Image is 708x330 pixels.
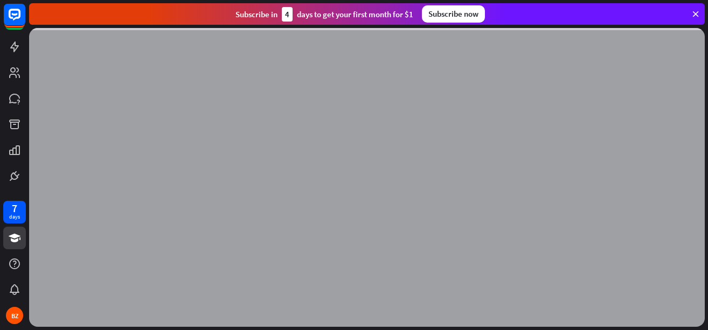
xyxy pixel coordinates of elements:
div: Subscribe in days to get your first month for $1 [235,7,413,22]
a: 7 days [3,201,26,223]
div: 7 [12,203,17,213]
div: 4 [282,7,293,22]
div: Subscribe now [422,5,485,23]
div: days [9,213,20,221]
div: BZ [6,307,23,324]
